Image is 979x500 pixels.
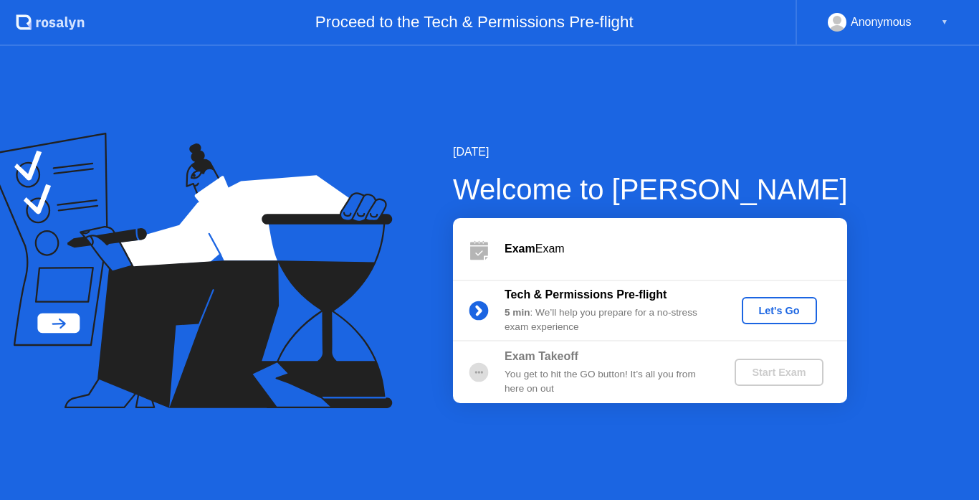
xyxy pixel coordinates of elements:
[505,367,711,397] div: You get to hit the GO button! It’s all you from here on out
[505,350,578,362] b: Exam Takeoff
[505,242,535,255] b: Exam
[740,367,817,378] div: Start Exam
[505,288,667,301] b: Tech & Permissions Pre-flight
[742,297,817,324] button: Let's Go
[505,306,711,335] div: : We’ll help you prepare for a no-stress exam experience
[748,305,811,316] div: Let's Go
[505,240,847,258] div: Exam
[453,143,848,161] div: [DATE]
[505,307,530,318] b: 5 min
[941,13,948,32] div: ▼
[453,168,848,211] div: Welcome to [PERSON_NAME]
[735,359,823,386] button: Start Exam
[851,13,912,32] div: Anonymous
